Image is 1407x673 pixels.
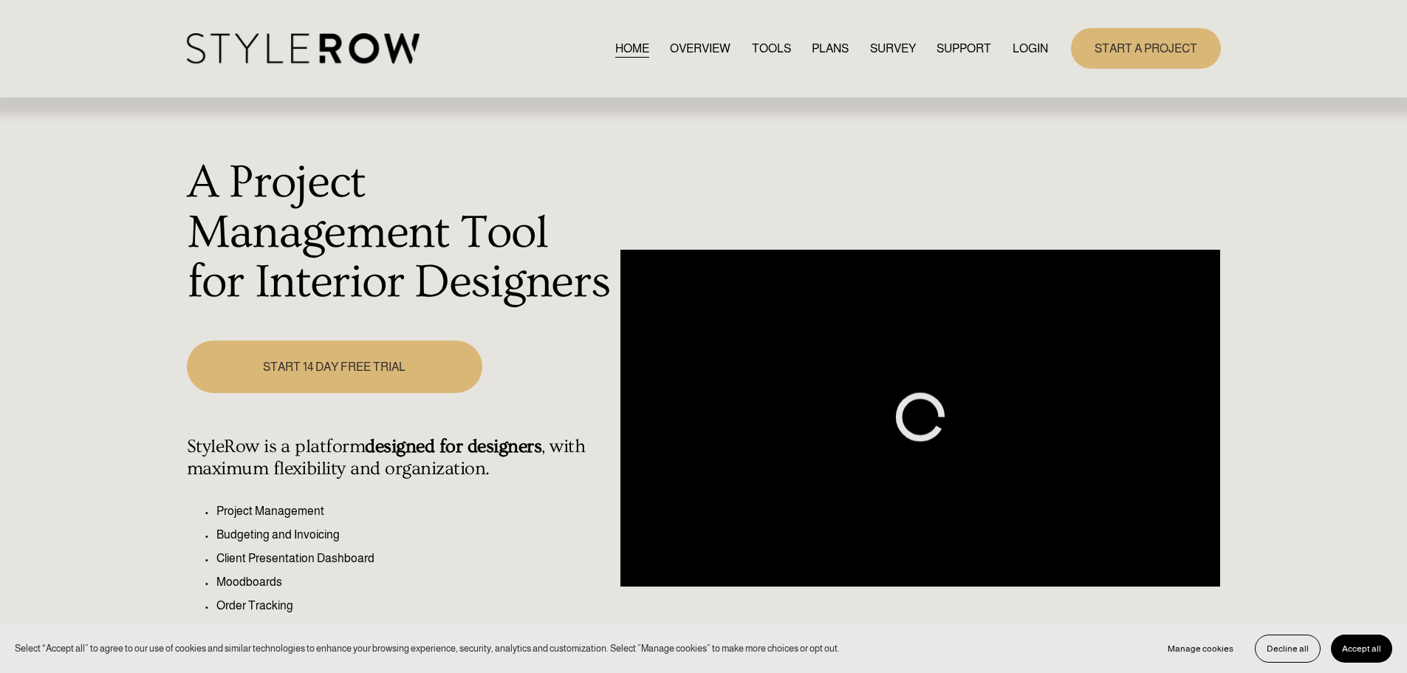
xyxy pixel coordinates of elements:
[812,38,849,58] a: PLANS
[937,38,991,58] a: folder dropdown
[752,38,791,58] a: TOOLS
[1013,38,1048,58] a: LOGIN
[1267,643,1309,654] span: Decline all
[15,641,840,655] p: Select “Accept all” to agree to our use of cookies and similar technologies to enhance your brows...
[670,38,730,58] a: OVERVIEW
[216,502,613,520] p: Project Management
[187,341,482,393] a: START 14 DAY FREE TRIAL
[216,526,613,544] p: Budgeting and Invoicing
[216,597,613,615] p: Order Tracking
[187,33,420,64] img: StyleRow
[1342,643,1381,654] span: Accept all
[1331,635,1392,663] button: Accept all
[1168,643,1233,654] span: Manage cookies
[937,40,991,58] span: SUPPORT
[216,550,613,567] p: Client Presentation Dashboard
[870,38,916,58] a: SURVEY
[365,436,541,457] strong: designed for designers
[1071,28,1221,69] a: START A PROJECT
[187,436,613,480] h4: StyleRow is a platform , with maximum flexibility and organization.
[187,158,613,308] h1: A Project Management Tool for Interior Designers
[1157,635,1245,663] button: Manage cookies
[1255,635,1321,663] button: Decline all
[615,38,649,58] a: HOME
[216,573,613,591] p: Moodboards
